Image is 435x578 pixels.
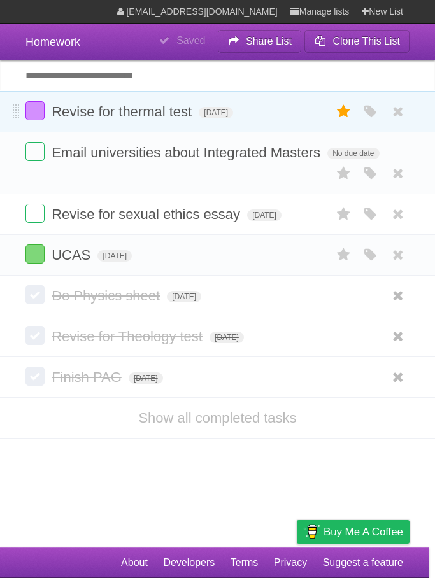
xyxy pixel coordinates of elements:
[304,30,410,53] button: Clone This List
[324,521,403,543] span: Buy me a coffee
[52,104,195,120] span: Revise for thermal test
[25,142,45,161] label: Done
[52,144,324,160] span: Email universities about Integrated Masters
[332,204,356,225] label: Star task
[297,520,410,544] a: Buy me a coffee
[163,551,215,575] a: Developers
[246,36,292,46] b: Share List
[167,291,201,302] span: [DATE]
[52,288,163,304] span: Do Physics sheet
[25,244,45,264] label: Done
[327,148,379,159] span: No due date
[303,521,320,542] img: Buy me a coffee
[332,244,356,265] label: Star task
[25,101,45,120] label: Done
[323,551,403,575] a: Suggest a feature
[274,551,307,575] a: Privacy
[52,206,243,222] span: Revise for sexual ethics essay
[210,332,244,343] span: [DATE]
[332,36,400,46] b: Clone This List
[25,36,80,48] span: Homework
[25,204,45,223] label: Done
[199,107,233,118] span: [DATE]
[129,372,163,384] span: [DATE]
[138,410,296,426] a: Show all completed tasks
[231,551,259,575] a: Terms
[25,326,45,345] label: Done
[25,285,45,304] label: Done
[332,163,356,184] label: Star task
[52,328,206,344] span: Revise for Theology test
[176,35,205,46] b: Saved
[25,367,45,386] label: Done
[97,250,132,262] span: [DATE]
[121,551,148,575] a: About
[332,101,356,122] label: Star task
[52,369,125,385] span: Finish PAG
[218,30,302,53] button: Share List
[52,247,94,263] span: UCAS
[247,209,282,221] span: [DATE]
